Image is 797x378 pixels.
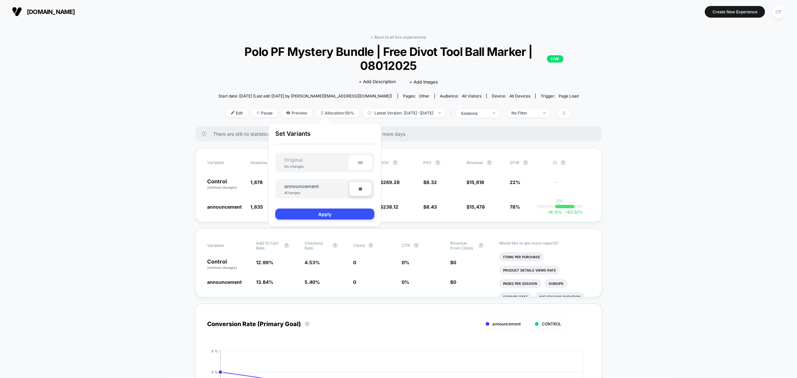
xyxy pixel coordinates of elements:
li: Signups Rate [499,292,532,301]
span: 5.40 % [305,279,320,285]
button: ? [561,160,566,165]
span: 15,478 [470,204,485,210]
span: [DOMAIN_NAME] [27,8,75,15]
span: CONTROL [542,321,562,326]
img: edit [231,111,234,114]
span: 13.84 % [256,279,273,285]
span: There are still no statistically significant results. We recommend waiting a few more days [213,131,589,137]
span: (without changes) [207,185,237,189]
div: sessions [461,111,488,116]
p: LIVE [547,55,564,63]
img: end [493,112,495,114]
p: Would like to see more reports? [499,241,590,246]
span: OTW [510,160,547,165]
div: No changes [278,164,310,168]
span: 62.52 % [562,210,583,215]
img: calendar [368,111,371,114]
span: (without changes) [207,266,237,270]
span: CTR [402,243,410,248]
span: + [566,210,568,215]
span: Sessions [251,160,267,165]
span: CI [553,160,590,165]
div: No Filter [512,110,538,115]
span: announcement [284,183,319,189]
span: 0 [353,260,356,265]
button: ? [478,243,484,248]
button: ? [305,321,310,327]
div: Trigger: [541,94,579,98]
button: Create New Experience [705,6,765,18]
span: Add To Cart Rate [256,241,281,251]
span: Variation [207,160,244,165]
span: Polo PF Mystery Bundle | Free Divot Tool Ball Marker | 08012025 [233,45,564,73]
li: Signups [545,279,568,288]
span: Revenue [467,160,483,165]
span: 269.28 [383,179,400,185]
span: 8.32 [427,179,437,185]
span: $ [424,204,437,210]
span: $ [451,279,457,285]
span: 22% [510,179,521,185]
span: PSV [424,160,432,165]
span: Start date: [DATE] (Last edit [DATE] by [PERSON_NAME][EMAIL_ADDRESS][DOMAIN_NAME]) [218,94,392,98]
span: $ [467,204,485,210]
img: end [543,112,546,113]
span: announcement [207,204,242,210]
span: announcement [493,321,521,326]
span: 78% [510,204,520,210]
span: Allocation: 50% [316,108,359,117]
tspan: 8 % [211,349,218,353]
span: 0 [353,279,356,285]
img: end [256,111,260,114]
p: | [559,203,561,208]
li: Items Per Purchase [499,252,544,262]
button: ? [414,243,419,248]
span: Page Load [559,94,579,98]
button: ? [435,160,441,165]
span: announcement [207,279,242,285]
div: Audience: [440,94,481,98]
div: CP [772,5,785,18]
p: Set Variants [275,130,374,144]
button: ? [393,160,398,165]
span: Edit [226,108,248,117]
p: 0% [557,198,563,203]
div: Pages: [403,94,430,98]
span: Revenue From Clicks [451,241,475,251]
span: Device: [486,94,535,98]
li: Avg Session Duration [535,292,585,301]
span: all devices [509,94,530,98]
span: $ [451,260,457,265]
button: ? [368,243,373,248]
span: other [419,94,430,98]
span: $ [380,179,400,185]
span: 12.99 % [256,260,273,265]
tspan: 6 % [211,370,218,374]
a: < Back to all live experiences [371,35,426,40]
span: 4.53 % [305,260,320,265]
button: ? [487,160,492,165]
span: 0 [454,260,457,265]
span: + Add Description [359,79,396,85]
span: All Visitors [462,94,481,98]
img: rebalance [321,111,324,115]
span: 0 % [402,260,410,265]
span: Pause [251,108,278,117]
span: --- [553,180,590,190]
span: Latest Version: [DATE] - [DATE] [363,108,446,117]
span: $ [424,179,437,185]
div: 4 Changes [284,191,304,195]
span: Clicks [353,243,365,248]
span: 0 % [402,279,410,285]
button: ? [284,243,289,248]
span: -19.12 % [547,210,562,215]
p: Control [207,259,249,270]
span: 1,878 [251,179,263,185]
img: Visually logo [12,7,22,17]
span: Variation [207,241,244,251]
button: ? [332,243,338,248]
span: Preview [281,108,313,117]
span: 0 [454,279,457,285]
button: [DOMAIN_NAME] [10,6,77,17]
li: Product Details Views Rate [499,266,560,275]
